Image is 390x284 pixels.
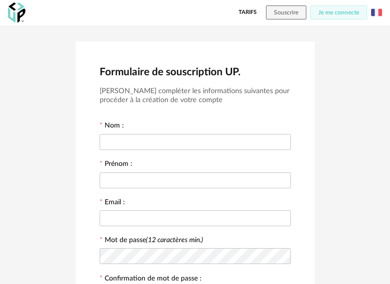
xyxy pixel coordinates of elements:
label: Prénom : [100,160,132,169]
span: Je me connecte [318,9,359,15]
img: fr [371,7,382,18]
h3: [PERSON_NAME] compléter les informations suivantes pour procéder à la création de votre compte [100,87,291,105]
label: Confirmation de mot de passe : [100,275,202,284]
h2: Formulaire de souscription UP. [100,65,291,79]
button: Je me connecte [310,5,367,19]
button: Souscrire [266,5,306,19]
span: Souscrire [274,9,298,15]
label: Mot de passe [105,237,203,244]
i: (12 caractères min.) [146,237,203,244]
label: Nom : [100,122,124,131]
a: Tarifs [239,5,257,19]
label: Email : [100,199,125,208]
img: OXP [8,2,25,23]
